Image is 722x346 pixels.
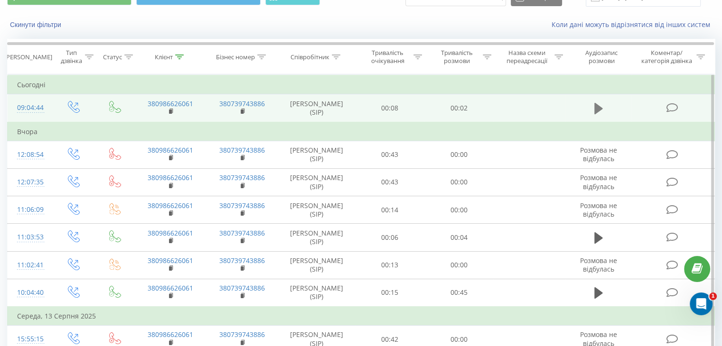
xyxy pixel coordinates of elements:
[278,168,356,196] td: [PERSON_NAME] (SIP)
[219,146,265,155] a: 380739743886
[278,94,356,122] td: [PERSON_NAME] (SIP)
[291,53,329,61] div: Співробітник
[148,256,193,265] a: 380986626061
[17,146,42,164] div: 12:08:54
[155,53,173,61] div: Клієнт
[580,146,617,163] span: Розмова не відбулась
[278,224,356,251] td: [PERSON_NAME] (SIP)
[502,49,552,65] div: Назва схеми переадресації
[8,75,715,94] td: Сьогодні
[103,53,122,61] div: Статус
[424,279,493,307] td: 00:45
[148,330,193,339] a: 380986626061
[690,292,713,315] iframe: Intercom live chat
[148,228,193,237] a: 380986626061
[424,251,493,279] td: 00:00
[424,196,493,224] td: 00:00
[17,99,42,117] div: 09:04:44
[219,256,265,265] a: 380739743886
[148,173,193,182] a: 380986626061
[356,141,424,168] td: 00:43
[17,256,42,274] div: 11:02:41
[356,279,424,307] td: 00:15
[424,141,493,168] td: 00:00
[424,94,493,122] td: 00:02
[148,283,193,292] a: 380986626061
[552,20,715,29] a: Коли дані можуть відрізнятися вiд інших систем
[278,279,356,307] td: [PERSON_NAME] (SIP)
[278,251,356,279] td: [PERSON_NAME] (SIP)
[709,292,717,300] span: 1
[17,173,42,191] div: 12:07:35
[364,49,412,65] div: Тривалість очікування
[424,168,493,196] td: 00:00
[148,99,193,108] a: 380986626061
[424,224,493,251] td: 00:04
[580,201,617,219] span: Розмова не відбулась
[219,201,265,210] a: 380739743886
[219,228,265,237] a: 380739743886
[580,173,617,191] span: Розмова не відбулась
[356,196,424,224] td: 00:14
[8,307,715,326] td: Середа, 13 Серпня 2025
[219,283,265,292] a: 380739743886
[356,94,424,122] td: 00:08
[148,146,193,155] a: 380986626061
[4,53,52,61] div: [PERSON_NAME]
[17,200,42,219] div: 11:06:09
[638,49,694,65] div: Коментар/категорія дзвінка
[60,49,82,65] div: Тип дзвінка
[216,53,255,61] div: Бізнес номер
[580,256,617,273] span: Розмова не відбулась
[17,283,42,302] div: 10:04:40
[7,20,66,29] button: Скинути фільтри
[278,141,356,168] td: [PERSON_NAME] (SIP)
[8,122,715,141] td: Вчора
[574,49,629,65] div: Аудіозапис розмови
[219,330,265,339] a: 380739743886
[356,251,424,279] td: 00:13
[356,224,424,251] td: 00:06
[219,99,265,108] a: 380739743886
[278,196,356,224] td: [PERSON_NAME] (SIP)
[433,49,480,65] div: Тривалість розмови
[148,201,193,210] a: 380986626061
[219,173,265,182] a: 380739743886
[356,168,424,196] td: 00:43
[17,228,42,246] div: 11:03:53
